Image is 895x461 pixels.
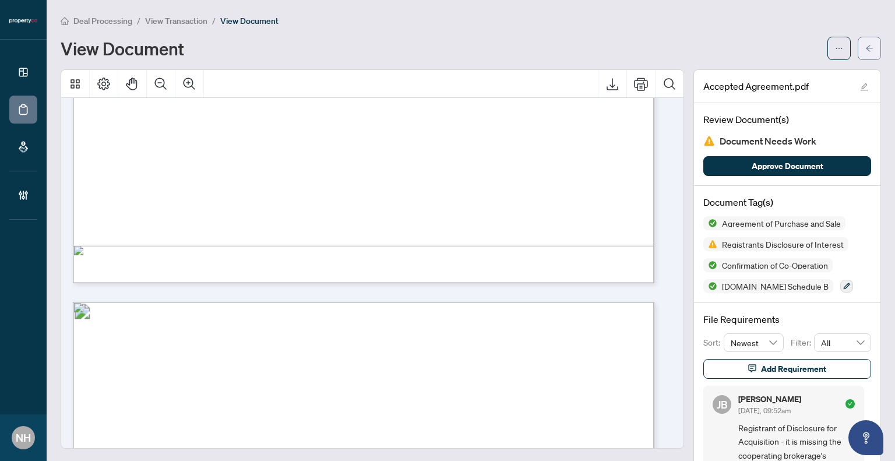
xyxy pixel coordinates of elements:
button: Approve Document [703,156,871,176]
span: Add Requirement [761,360,826,378]
button: Add Requirement [703,359,871,379]
span: [DOMAIN_NAME] Schedule B [717,282,833,290]
p: Filter: [791,336,814,349]
img: Document Status [703,135,715,147]
span: JB [717,396,728,413]
img: Status Icon [703,216,717,230]
span: NH [16,430,31,446]
span: home [61,17,69,25]
span: Approve Document [752,157,823,175]
button: Open asap [848,420,883,455]
span: edit [860,83,868,91]
span: View Document [220,16,279,26]
img: Status Icon [703,258,717,272]
span: Newest [731,334,777,351]
h4: Document Tag(s) [703,195,871,209]
span: Accepted Agreement.pdf [703,79,809,93]
span: check-circle [845,399,855,409]
h4: File Requirements [703,312,871,326]
span: Confirmation of Co-Operation [717,261,833,269]
span: Agreement of Purchase and Sale [717,219,845,227]
h5: [PERSON_NAME] [738,395,801,403]
span: Document Needs Work [720,133,816,149]
span: ellipsis [835,44,843,52]
span: Deal Processing [73,16,132,26]
li: / [137,14,140,27]
span: Registrants Disclosure of Interest [717,240,848,248]
p: Sort: [703,336,724,349]
h1: View Document [61,39,184,58]
span: All [821,334,864,351]
span: arrow-left [865,44,873,52]
span: View Transaction [145,16,207,26]
li: / [212,14,216,27]
img: Status Icon [703,237,717,251]
span: [DATE], 09:52am [738,406,791,415]
img: logo [9,17,37,24]
h4: Review Document(s) [703,112,871,126]
img: Status Icon [703,279,717,293]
